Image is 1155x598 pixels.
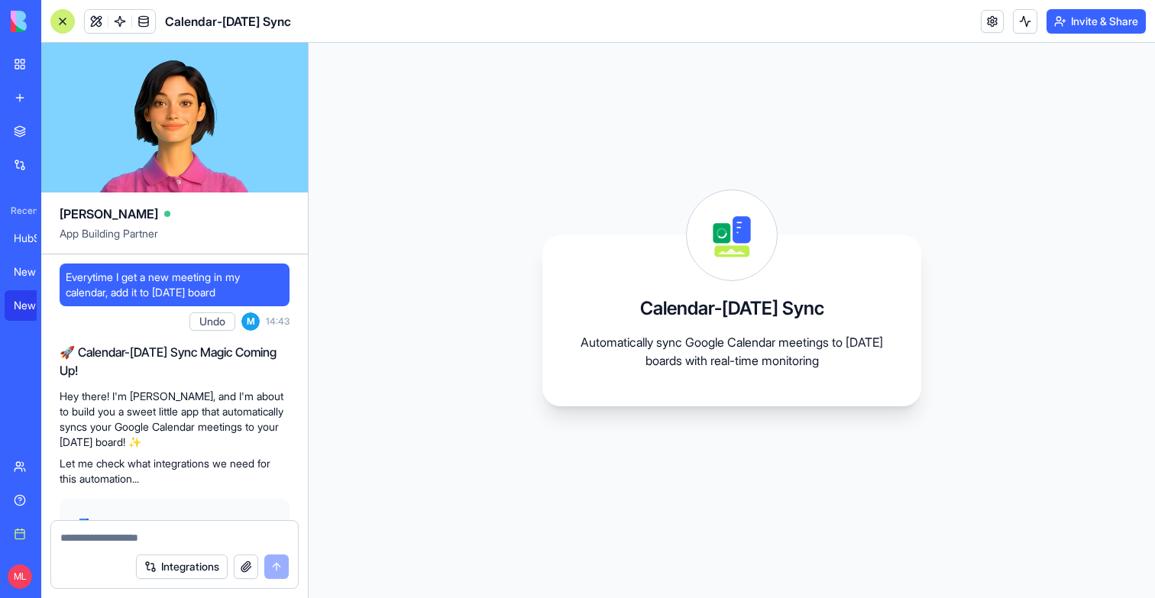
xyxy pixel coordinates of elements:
[60,456,290,486] p: Let me check what integrations we need for this automation...
[5,223,66,254] a: HubSpot Lead Tracker
[14,231,57,246] div: HubSpot Lead Tracker
[189,312,235,331] button: Undo
[136,554,228,579] button: Integrations
[96,517,218,532] span: Google Calendar connect
[5,205,37,217] span: Recent
[60,226,290,254] span: App Building Partner
[60,343,290,380] h2: 🚀 Calendar-[DATE] Sync Magic Coming Up!
[1047,9,1146,34] button: Invite & Share
[266,315,290,328] span: 14:43
[14,264,57,280] div: New App
[579,333,885,370] p: Automatically sync Google Calendar meetings to [DATE] boards with real-time monitoring
[60,205,158,223] span: [PERSON_NAME]
[78,517,90,529] img: googlecalendar
[5,290,66,321] a: New App
[8,564,32,589] span: ML
[640,296,824,321] h3: Calendar-[DATE] Sync
[11,11,105,32] img: logo
[14,298,57,313] div: New App
[66,270,283,300] span: Everytime I get a new meeting in my calendar, add it to [DATE] board
[60,389,290,450] p: Hey there! I'm [PERSON_NAME], and I'm about to build you a sweet little app that automatically sy...
[165,12,291,31] span: Calendar-[DATE] Sync
[241,312,260,331] span: M
[5,257,66,287] a: New App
